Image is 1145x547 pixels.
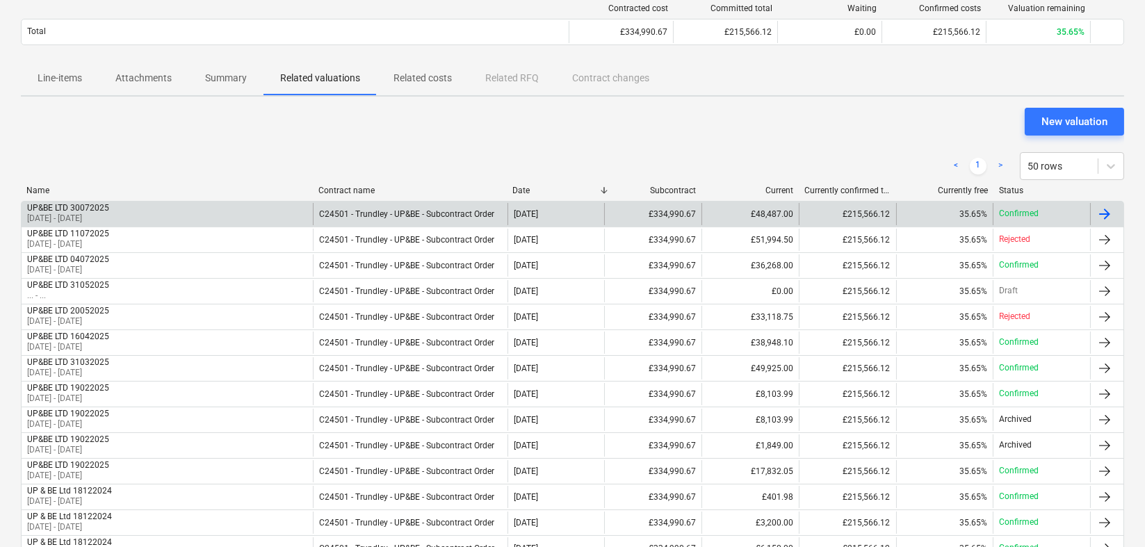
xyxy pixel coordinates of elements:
button: New valuation [1025,108,1124,136]
span: 35.65% [959,389,987,399]
div: £38,948.10 [701,332,799,354]
div: Confirmed costs [888,3,981,13]
div: £334,990.67 [604,460,701,482]
div: £334,990.67 [604,512,701,534]
span: 35.65% [959,364,987,373]
p: [DATE] - [DATE] [27,393,109,405]
p: [DATE] - [DATE] [27,213,109,224]
span: 35.65% [959,338,987,348]
span: 35.65% [959,518,987,528]
span: £215,566.12 [724,27,772,37]
div: [DATE] [514,286,538,296]
p: Confirmed [999,491,1039,503]
a: Previous page [948,158,964,174]
div: £8,103.99 [701,383,799,405]
div: £334,990.67 [604,229,701,251]
p: [DATE] - [DATE] [27,444,109,456]
div: UP&BE LTD 04072025 [27,254,109,264]
div: Date [513,186,599,195]
div: £215,566.12 [799,434,896,457]
div: UP&BE LTD 11072025 [27,229,109,238]
p: Archived [999,439,1032,451]
p: [DATE] - [DATE] [27,521,112,533]
div: £334,990.67 [604,203,701,225]
div: [DATE] [514,261,538,270]
p: Confirmed [999,465,1039,477]
div: £334,990.67 [604,280,701,302]
div: £215,566.12 [799,229,896,251]
div: Status [999,186,1085,195]
div: £215,566.12 [799,254,896,277]
div: C24501 - Trundley - UP&BE - Subcontract Order [319,441,494,450]
div: £8,103.99 [701,409,799,431]
div: C24501 - Trundley - UP&BE - Subcontract Order [319,209,494,219]
div: Contracted cost [575,3,668,13]
div: [DATE] [514,338,538,348]
div: £334,990.67 [604,306,701,328]
div: £215,566.12 [799,409,896,431]
span: 35.65% [959,466,987,476]
div: £334,990.67 [604,434,701,457]
p: Confirmed [999,516,1039,528]
div: C24501 - Trundley - UP&BE - Subcontract Order [319,235,494,245]
span: 35.65% [959,415,987,425]
div: UP&BE LTD 19022025 [27,383,109,393]
div: £48,487.00 [701,203,799,225]
p: Archived [999,414,1032,425]
p: Rejected [999,234,1030,245]
div: Current [707,186,793,195]
p: [DATE] - [DATE] [27,367,109,379]
div: C24501 - Trundley - UP&BE - Subcontract Order [319,389,494,399]
div: £36,268.00 [701,254,799,277]
div: Subcontract [610,186,696,195]
div: £49,925.00 [701,357,799,379]
div: £334,990.67 [604,357,701,379]
div: £215,566.12 [799,203,896,225]
div: C24501 - Trundley - UP&BE - Subcontract Order [319,518,494,528]
div: Currently confirmed total [804,186,891,195]
div: £215,566.12 [799,306,896,328]
div: £334,990.67 [604,332,701,354]
div: £51,994.50 [701,229,799,251]
p: Line-items [38,71,82,85]
div: Currently free [902,186,988,195]
div: UP & BE Ltd 18122024 [27,512,112,521]
div: £334,990.67 [604,383,701,405]
div: £17,832.05 [701,460,799,482]
div: £3,200.00 [701,512,799,534]
span: £0.00 [854,27,876,37]
div: Valuation remaining [992,3,1085,13]
div: C24501 - Trundley - UP&BE - Subcontract Order [319,492,494,502]
span: £215,566.12 [933,27,980,37]
div: C24501 - Trundley - UP&BE - Subcontract Order [319,415,494,425]
span: 35.65% [959,441,987,450]
p: Related valuations [280,71,360,85]
p: [DATE] - [DATE] [27,264,109,276]
div: £1,849.00 [701,434,799,457]
div: C24501 - Trundley - UP&BE - Subcontract Order [319,286,494,296]
div: £334,990.67 [604,409,701,431]
div: UP&BE LTD 31052025 [27,280,109,290]
div: [DATE] [514,415,538,425]
div: C24501 - Trundley - UP&BE - Subcontract Order [319,338,494,348]
div: £33,118.75 [701,306,799,328]
p: Confirmed [999,388,1039,400]
div: [DATE] [514,209,538,219]
div: £0.00 [701,280,799,302]
span: 35.65% [959,312,987,322]
div: £334,990.67 [569,21,673,43]
div: Committed total [679,3,772,13]
p: [DATE] - [DATE] [27,238,109,250]
p: Rejected [999,311,1030,323]
span: 35.65% [959,209,987,219]
div: UP&BE LTD 20052025 [27,306,109,316]
div: Name [26,186,307,195]
div: New valuation [1041,113,1107,131]
span: 35.65% [959,261,987,270]
div: £215,566.12 [799,332,896,354]
p: Attachments [115,71,172,85]
div: Contract name [318,186,502,195]
div: UP & BE Ltd 18122024 [27,537,112,547]
div: [DATE] [514,235,538,245]
div: £215,566.12 [799,512,896,534]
